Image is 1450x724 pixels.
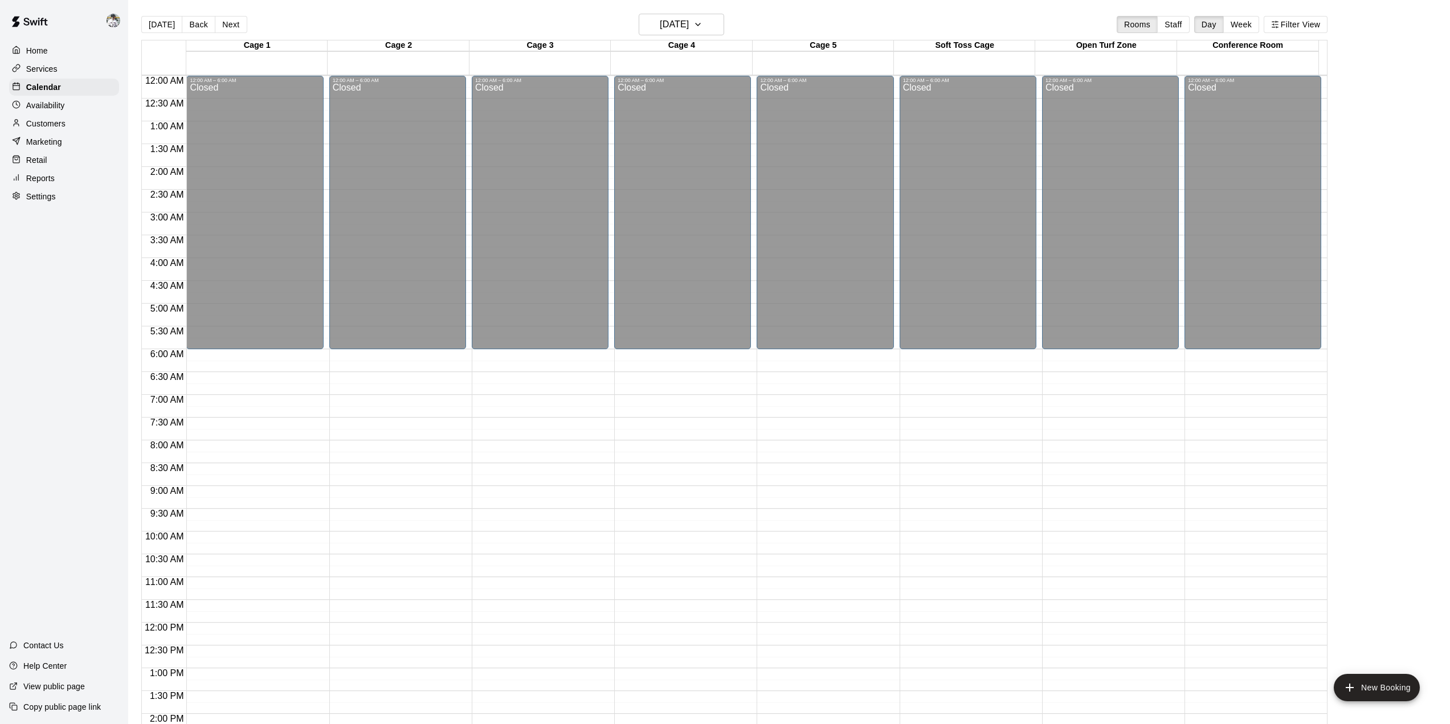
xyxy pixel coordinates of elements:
[23,640,64,651] p: Contact Us
[1184,76,1321,349] div: 12:00 AM – 6:00 AM: Closed
[475,77,605,83] div: 12:00 AM – 6:00 AM
[148,258,187,268] span: 4:00 AM
[329,76,466,349] div: 12:00 AM – 6:00 AM: Closed
[148,486,187,496] span: 9:00 AM
[148,235,187,245] span: 3:30 AM
[107,14,120,27] img: Justin Dunning
[639,14,724,35] button: [DATE]
[618,77,748,83] div: 12:00 AM – 6:00 AM
[148,190,187,199] span: 2:30 AM
[26,173,55,184] p: Reports
[660,17,689,32] h6: [DATE]
[9,188,119,205] a: Settings
[757,76,893,349] div: 12:00 AM – 6:00 AM: Closed
[141,16,182,33] button: [DATE]
[26,45,48,56] p: Home
[26,81,61,93] p: Calendar
[1045,83,1175,353] div: Closed
[142,554,187,564] span: 10:30 AM
[148,304,187,313] span: 5:00 AM
[9,152,119,169] a: Retail
[148,509,187,518] span: 9:30 AM
[148,463,187,473] span: 8:30 AM
[9,170,119,187] a: Reports
[760,77,890,83] div: 12:00 AM – 6:00 AM
[142,76,187,85] span: 12:00 AM
[903,77,1033,83] div: 12:00 AM – 6:00 AM
[903,83,1033,353] div: Closed
[1035,40,1177,51] div: Open Turf Zone
[148,326,187,336] span: 5:30 AM
[753,40,894,51] div: Cage 5
[475,83,605,353] div: Closed
[147,668,187,678] span: 1:00 PM
[142,99,187,108] span: 12:30 AM
[1223,16,1259,33] button: Week
[215,16,247,33] button: Next
[147,691,187,701] span: 1:30 PM
[1177,40,1318,51] div: Conference Room
[26,136,62,148] p: Marketing
[142,645,186,655] span: 12:30 PM
[23,681,85,692] p: View public page
[333,77,463,83] div: 12:00 AM – 6:00 AM
[148,349,187,359] span: 6:00 AM
[333,83,463,353] div: Closed
[142,531,187,541] span: 10:00 AM
[147,714,187,723] span: 2:00 PM
[148,281,187,291] span: 4:30 AM
[148,121,187,131] span: 1:00 AM
[9,60,119,77] a: Services
[26,118,66,129] p: Customers
[23,660,67,672] p: Help Center
[611,40,752,51] div: Cage 4
[894,40,1035,51] div: Soft Toss Cage
[104,9,128,32] div: Justin Dunning
[9,133,119,150] a: Marketing
[148,372,187,382] span: 6:30 AM
[26,63,58,75] p: Services
[1264,16,1328,33] button: Filter View
[148,167,187,177] span: 2:00 AM
[148,144,187,154] span: 1:30 AM
[1042,76,1179,349] div: 12:00 AM – 6:00 AM: Closed
[26,154,47,166] p: Retail
[190,83,320,353] div: Closed
[1157,16,1190,33] button: Staff
[190,77,320,83] div: 12:00 AM – 6:00 AM
[900,76,1036,349] div: 12:00 AM – 6:00 AM: Closed
[186,40,328,51] div: Cage 1
[1117,16,1158,33] button: Rooms
[186,76,323,349] div: 12:00 AM – 6:00 AM: Closed
[26,100,65,111] p: Availability
[9,42,119,59] a: Home
[148,212,187,222] span: 3:00 AM
[9,97,119,114] div: Availability
[148,395,187,404] span: 7:00 AM
[9,79,119,96] a: Calendar
[469,40,611,51] div: Cage 3
[472,76,608,349] div: 12:00 AM – 6:00 AM: Closed
[760,83,890,353] div: Closed
[148,418,187,427] span: 7:30 AM
[148,440,187,450] span: 8:00 AM
[1194,16,1224,33] button: Day
[328,40,469,51] div: Cage 2
[9,115,119,132] a: Customers
[1188,83,1318,353] div: Closed
[614,76,751,349] div: 12:00 AM – 6:00 AM: Closed
[618,83,748,353] div: Closed
[1334,674,1420,701] button: add
[23,701,101,713] p: Copy public page link
[1188,77,1318,83] div: 12:00 AM – 6:00 AM
[1045,77,1175,83] div: 12:00 AM – 6:00 AM
[26,191,56,202] p: Settings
